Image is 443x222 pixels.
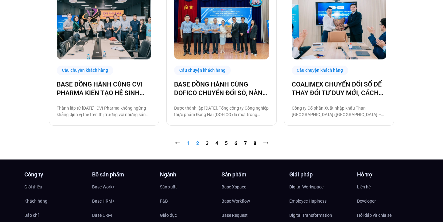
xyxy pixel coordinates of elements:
span: Liên hệ [357,182,371,192]
a: 4 [215,140,218,146]
span: Sản xuất [160,182,177,192]
a: ⭢ [263,140,268,146]
a: 2 [196,140,199,146]
h4: Hỗ trợ [357,172,419,177]
a: Employee Hapiness [289,196,351,206]
div: Câu chuyện khách hàng [174,66,231,75]
span: Báo chí [24,211,39,220]
span: Digital Workspace [289,182,323,192]
h4: Giải pháp [289,172,351,177]
nav: Pagination [49,140,394,147]
span: Base Work+ [92,182,115,192]
span: Base Workflow [221,196,250,206]
a: Khách hàng [24,196,86,206]
a: 7 [244,140,247,146]
span: Hỏi đáp và chia sẻ [357,211,392,220]
a: Base Workflow [221,196,283,206]
span: Khách hàng [24,196,47,206]
h4: Bộ sản phẩm [92,172,154,177]
a: COALIMEX CHUYỂN ĐỔI SỐ ĐỂ THAY ĐỔI TƯ DUY MỚI, CÁCH LÀM MỚI, TẠO BƯỚC TIẾN MỚI [292,80,386,97]
p: Thành lập từ [DATE], CVI Pharma không ngừng khẳng định vị thế trên thị trường với những sản phẩm ... [57,105,151,118]
p: Được thành lập [DATE], Tổng công ty Công nghiệp thực phẩm Đồng Nai (DOFICO) là một trong những tổ... [174,105,269,118]
a: Base CRM [92,211,154,220]
span: Giới thiệu [24,182,42,192]
a: BASE ĐỒNG HÀNH CÙNG DOFICO CHUYỂN ĐỔI SỐ, NÂNG CAO VỊ THẾ DOANH NGHIỆP VIỆT [174,80,269,97]
span: Giáo dục [160,211,177,220]
a: 8 [254,140,256,146]
a: Digital Workspace [289,182,351,192]
a: Sản xuất [160,182,221,192]
a: Base HRM+ [92,196,154,206]
a: Hỏi đáp và chia sẻ [357,211,419,220]
h4: Sản phẩm [221,172,283,177]
span: 1 [187,140,189,146]
span: Developer [357,196,376,206]
span: Base Request [221,211,248,220]
h4: Ngành [160,172,221,177]
a: Giới thiệu [24,182,86,192]
span: Employee Hapiness [289,196,327,206]
a: F&B [160,196,221,206]
a: Base Request [221,211,283,220]
span: ⭠ [175,140,180,146]
a: Giáo dục [160,211,221,220]
span: Base CRM [92,211,112,220]
h4: Công ty [24,172,86,177]
p: Công ty Cổ phần Xuất nhập khẩu Than [GEOGRAPHIC_DATA] ([GEOGRAPHIC_DATA] – Coal Import Export Joi... [292,105,386,118]
a: Developer [357,196,419,206]
span: Base HRM+ [92,196,115,206]
span: Digital Transformation [289,211,332,220]
a: BASE ĐỒNG HÀNH CÙNG CVI PHARMA KIẾN TẠO HỆ SINH THÁI SỐ VẬN HÀNH TOÀN DIỆN! [57,80,151,97]
a: Báo chí [24,211,86,220]
a: 6 [234,140,237,146]
a: 5 [225,140,228,146]
a: Base Work+ [92,182,154,192]
a: Digital Transformation [289,211,351,220]
a: 3 [206,140,209,146]
div: Câu chuyện khách hàng [57,66,113,75]
span: Base Xspace [221,182,246,192]
span: F&B [160,196,168,206]
div: Câu chuyện khách hàng [292,66,348,75]
a: Base Xspace [221,182,283,192]
a: Liên hệ [357,182,419,192]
